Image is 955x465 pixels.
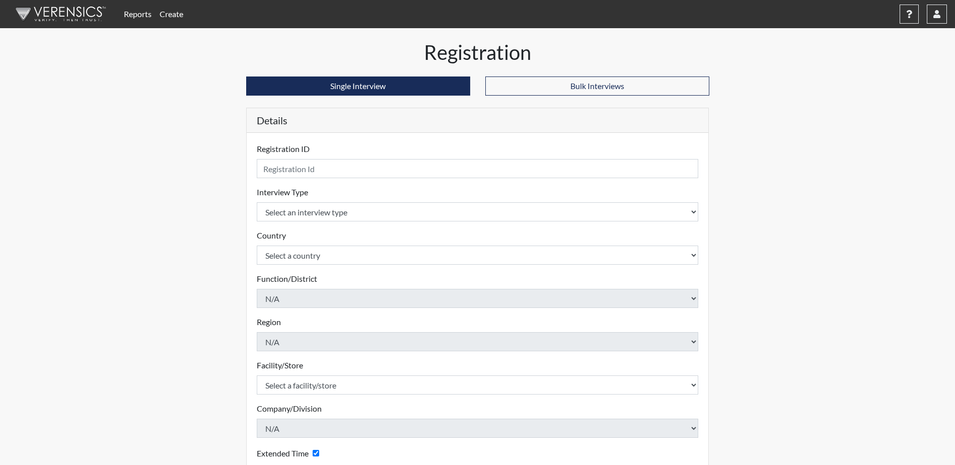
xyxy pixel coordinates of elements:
[257,273,317,285] label: Function/District
[257,447,309,459] label: Extended Time
[156,4,187,24] a: Create
[257,359,303,371] label: Facility/Store
[257,229,286,242] label: Country
[120,4,156,24] a: Reports
[257,446,323,460] div: Checking this box will provide the interviewee with an accomodation of extra time to answer each ...
[257,186,308,198] label: Interview Type
[485,76,709,96] button: Bulk Interviews
[247,108,709,133] h5: Details
[257,159,699,178] input: Insert a Registration ID, which needs to be a unique alphanumeric value for each interviewee
[257,403,322,415] label: Company/Division
[257,316,281,328] label: Region
[257,143,310,155] label: Registration ID
[246,76,470,96] button: Single Interview
[246,40,709,64] h1: Registration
